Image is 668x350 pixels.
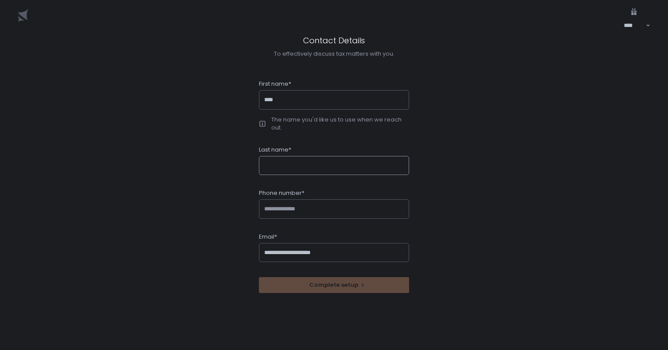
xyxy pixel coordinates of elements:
span: First name* [259,80,291,88]
span: Last name* [259,146,291,154]
h1: Contact Details [300,31,368,50]
span: Email* [259,233,277,241]
span: Phone number* [259,189,304,197]
div: The name you'd like us to use when we reach out. [271,116,409,132]
div: To effectively discuss tax matters with you. [274,50,395,58]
